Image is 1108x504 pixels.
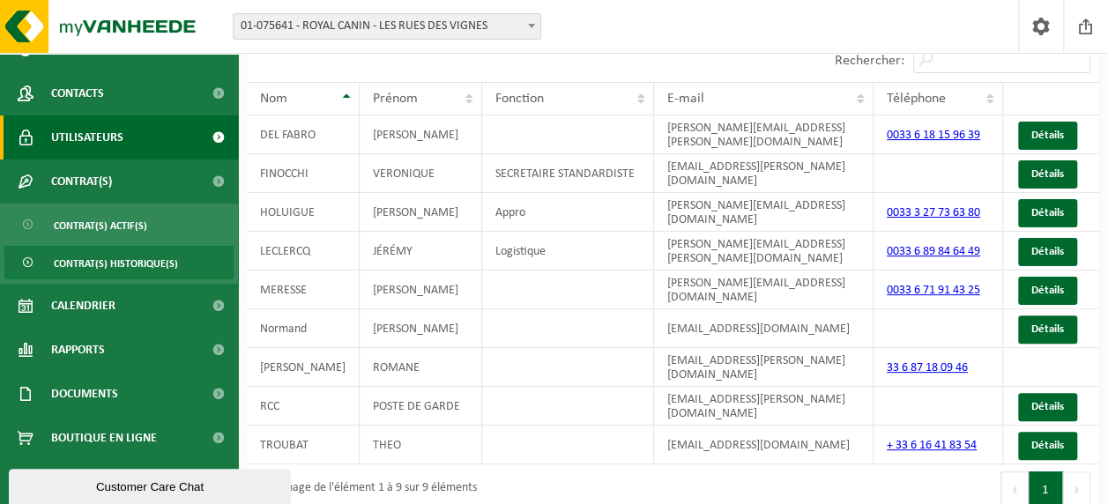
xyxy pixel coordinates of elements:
a: + 33 6 16 41 83 54 [887,439,977,452]
td: [PERSON_NAME] [360,115,482,154]
td: [PERSON_NAME][EMAIL_ADDRESS][PERSON_NAME][DOMAIN_NAME] [654,232,874,271]
td: RCC [247,387,360,426]
span: Téléphone [887,92,946,106]
td: VERONIQUE [360,154,482,193]
a: Détails [1018,277,1077,305]
a: Détails [1018,432,1077,460]
td: [EMAIL_ADDRESS][PERSON_NAME][DOMAIN_NAME] [654,154,874,193]
a: 0033 6 18 15 96 39 [887,129,980,142]
td: [PERSON_NAME][EMAIL_ADDRESS][DOMAIN_NAME] [654,193,874,232]
label: Rechercher: [835,54,904,68]
a: 0033 6 71 91 43 25 [887,284,980,297]
td: [PERSON_NAME][EMAIL_ADDRESS][PERSON_NAME][DOMAIN_NAME] [654,115,874,154]
td: THEO [360,426,482,464]
td: FINOCCHI [247,154,360,193]
a: Détails [1018,393,1077,421]
td: [PERSON_NAME][EMAIL_ADDRESS][DOMAIN_NAME] [654,271,874,309]
td: JÉRÉMY [360,232,482,271]
span: Contrat(s) [51,159,112,204]
span: Contacts [51,71,104,115]
td: Normand [247,309,360,348]
span: Calendrier [51,284,115,328]
td: [EMAIL_ADDRESS][DOMAIN_NAME] [654,426,874,464]
td: ROMANE [360,348,482,387]
iframe: chat widget [9,465,294,504]
span: Utilisateurs [51,115,123,159]
td: [EMAIL_ADDRESS][DOMAIN_NAME] [654,309,874,348]
span: Boutique en ligne [51,416,157,460]
td: [EMAIL_ADDRESS][PERSON_NAME][DOMAIN_NAME] [654,387,874,426]
a: Détails [1018,238,1077,266]
span: 01-075641 - ROYAL CANIN - LES RUES DES VIGNES [233,13,541,40]
a: 0033 6 89 84 64 49 [887,245,980,258]
a: Contrat(s) actif(s) [4,208,234,241]
span: Contrat(s) historique(s) [54,247,178,280]
span: Nom [260,92,287,106]
a: Détails [1018,122,1077,150]
td: [EMAIL_ADDRESS][PERSON_NAME][DOMAIN_NAME] [654,348,874,387]
a: Contrat(s) historique(s) [4,246,234,279]
a: 33 6 87 18 09 46 [887,361,968,374]
span: Prénom [373,92,418,106]
td: Logistique [482,232,654,271]
span: Documents [51,372,118,416]
span: Conditions d'accepta... [51,460,184,504]
td: DEL FABRO [247,115,360,154]
td: LECLERCQ [247,232,360,271]
span: Rapports [51,328,105,372]
td: HOLUIGUE [247,193,360,232]
td: SECRETAIRE STANDARDISTE [482,154,654,193]
td: TROUBAT [247,426,360,464]
td: MERESSE [247,271,360,309]
td: POSTE DE GARDE [360,387,482,426]
span: Contrat(s) actif(s) [54,209,147,242]
td: [PERSON_NAME] [360,271,482,309]
a: Détails [1018,315,1077,344]
span: Fonction [495,92,544,106]
td: [PERSON_NAME] [247,348,360,387]
td: Appro [482,193,654,232]
td: [PERSON_NAME] [360,309,482,348]
a: Détails [1018,160,1077,189]
a: 0033 3 27 73 63 80 [887,206,980,219]
td: [PERSON_NAME] [360,193,482,232]
a: Détails [1018,199,1077,227]
span: 01-075641 - ROYAL CANIN - LES RUES DES VIGNES [234,14,540,39]
span: E-mail [667,92,704,106]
